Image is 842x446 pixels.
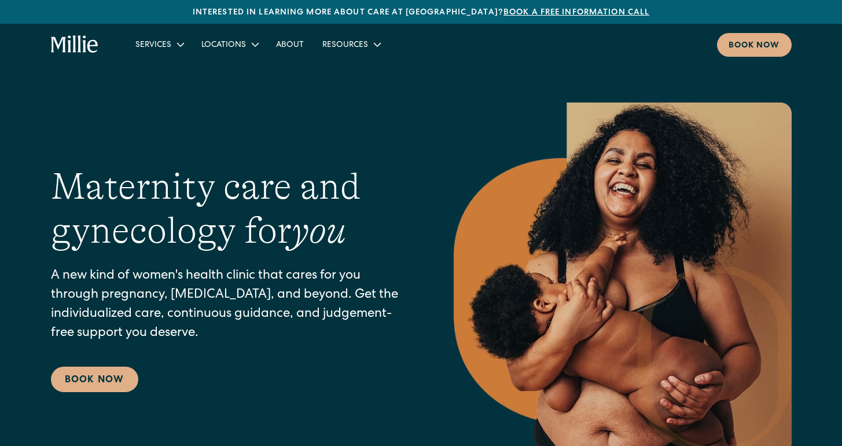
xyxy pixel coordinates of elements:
div: Locations [201,39,246,52]
a: Book Now [51,367,138,392]
a: Book now [717,33,792,57]
div: Services [126,35,192,54]
a: home [51,35,99,54]
a: Book a free information call [503,9,649,17]
a: About [267,35,313,54]
div: Locations [192,35,267,54]
em: you [292,210,346,251]
h1: Maternity care and gynecology for [51,164,407,254]
div: Resources [322,39,368,52]
div: Book now [729,40,780,52]
p: A new kind of women's health clinic that cares for you through pregnancy, [MEDICAL_DATA], and bey... [51,267,407,343]
div: Services [135,39,171,52]
div: Resources [313,35,389,54]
